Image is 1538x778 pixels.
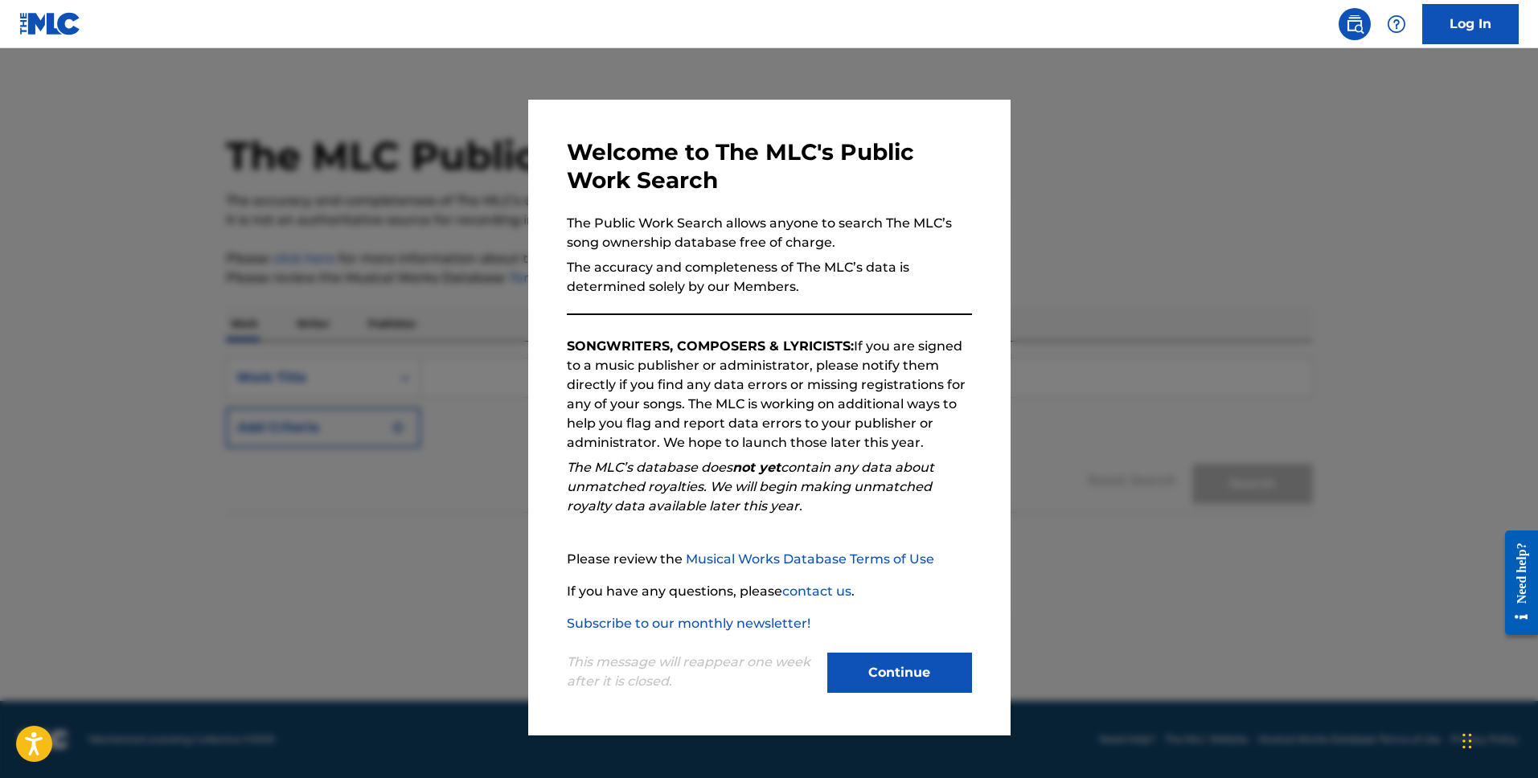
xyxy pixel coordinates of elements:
a: contact us [782,583,851,599]
img: MLC Logo [19,12,81,35]
div: Drag [1462,717,1472,765]
iframe: Chat Widget [1458,701,1538,778]
div: Help [1380,8,1413,40]
a: Subscribe to our monthly newsletter! [567,616,810,631]
p: If you have any questions, please . [567,582,972,601]
p: The accuracy and completeness of The MLC’s data is determined solely by our Members. [567,258,972,297]
p: The Public Work Search allows anyone to search The MLC’s song ownership database free of charge. [567,214,972,252]
strong: not yet [732,460,781,475]
em: The MLC’s database does contain any data about unmatched royalties. We will begin making unmatche... [567,460,934,514]
img: help [1387,14,1406,34]
p: This message will reappear one week after it is closed. [567,653,818,691]
p: If you are signed to a music publisher or administrator, please notify them directly if you find ... [567,337,972,452]
iframe: Resource Center [1493,518,1538,648]
button: Continue [827,653,972,693]
a: Musical Works Database Terms of Use [686,551,934,567]
strong: SONGWRITERS, COMPOSERS & LYRICISTS: [567,338,854,354]
a: Public Search [1339,8,1371,40]
img: search [1345,14,1364,34]
a: Log In [1422,4,1519,44]
p: Please review the [567,550,972,569]
h3: Welcome to The MLC's Public Work Search [567,138,972,194]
